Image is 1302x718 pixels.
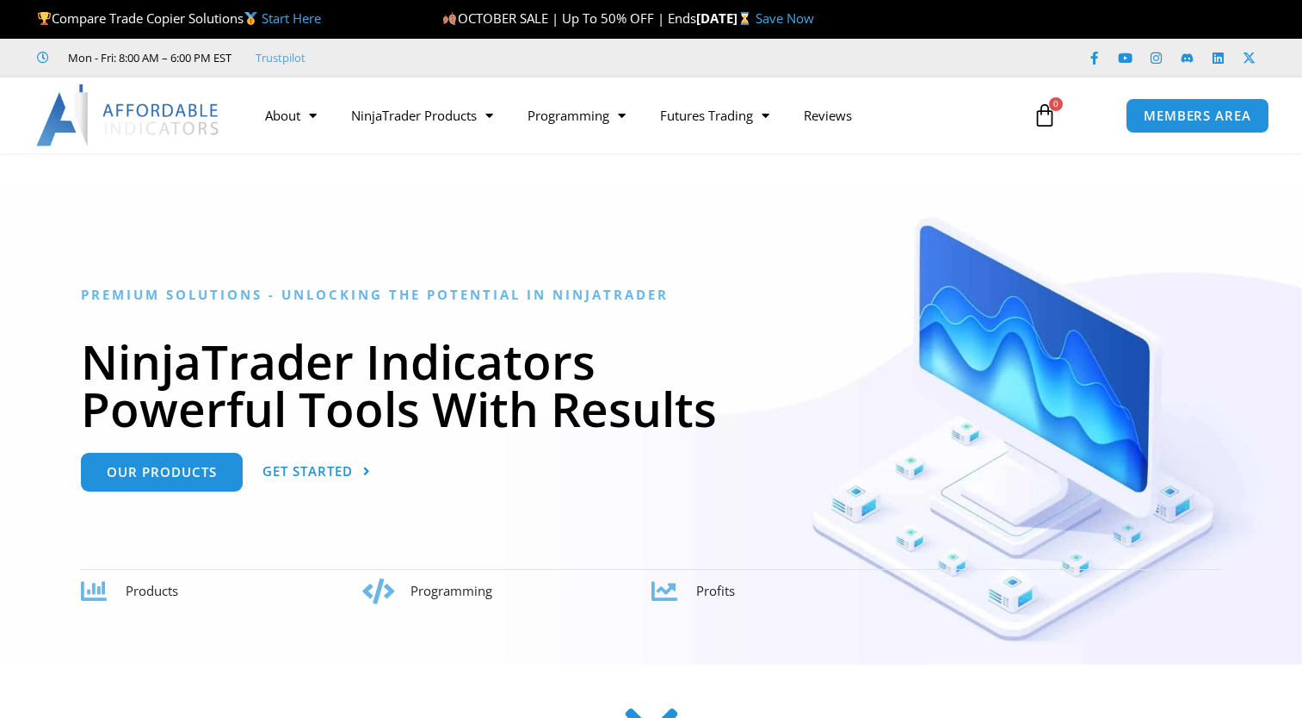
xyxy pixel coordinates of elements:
[756,9,814,27] a: Save Now
[36,84,221,146] img: LogoAI | Affordable Indicators – NinjaTrader
[244,12,257,25] img: 🥇
[38,12,51,25] img: 🏆
[410,582,492,599] span: Programming
[696,9,756,27] strong: [DATE]
[81,453,243,492] a: Our Products
[1049,97,1063,111] span: 0
[1007,90,1083,140] a: 0
[37,9,321,27] span: Compare Trade Copier Solutions
[107,466,217,479] span: Our Products
[334,96,510,135] a: NinjaTrader Products
[262,465,353,478] span: Get Started
[787,96,869,135] a: Reviews
[81,287,1221,303] h6: Premium Solutions - Unlocking the Potential in NinjaTrader
[262,9,321,27] a: Start Here
[81,337,1221,432] h1: NinjaTrader Indicators Powerful Tools With Results
[510,96,643,135] a: Programming
[696,582,735,599] span: Profits
[738,12,751,25] img: ⌛
[262,453,371,492] a: Get Started
[643,96,787,135] a: Futures Trading
[248,96,1016,135] nav: Menu
[64,47,231,68] span: Mon - Fri: 8:00 AM – 6:00 PM EST
[442,9,695,27] span: OCTOBER SALE | Up To 50% OFF | Ends
[443,12,456,25] img: 🍂
[248,96,334,135] a: About
[256,47,305,68] a: Trustpilot
[1144,109,1251,122] span: MEMBERS AREA
[126,582,178,599] span: Products
[1126,98,1269,133] a: MEMBERS AREA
